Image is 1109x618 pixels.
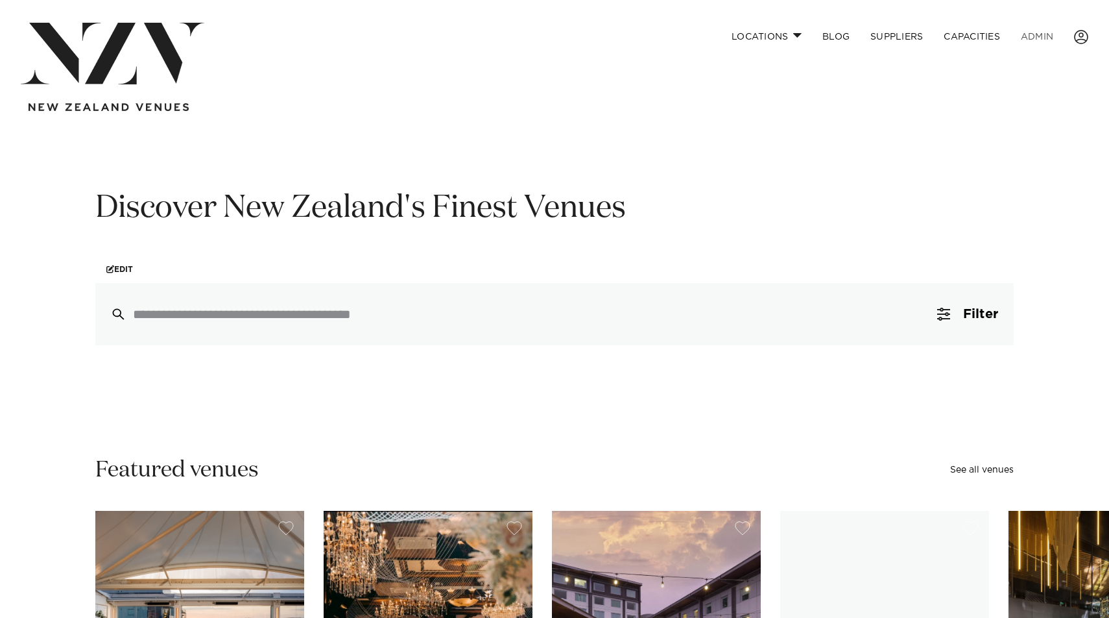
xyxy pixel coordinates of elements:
[933,23,1010,51] a: Capacities
[860,23,933,51] a: SUPPLIERS
[963,308,998,321] span: Filter
[1010,23,1064,51] a: ADMIN
[95,456,259,485] h2: Featured venues
[812,23,860,51] a: BLOG
[21,23,204,84] img: nzv-logo.png
[95,255,144,283] a: Edit
[29,103,189,112] img: new-zealand-venues-text.png
[922,283,1014,345] button: Filter
[721,23,812,51] a: Locations
[950,465,1014,475] a: See all venues
[95,188,1014,229] h1: Discover New Zealand's Finest Venues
